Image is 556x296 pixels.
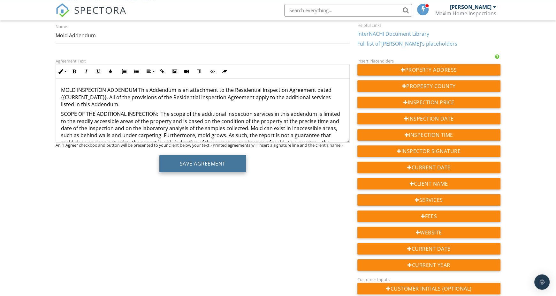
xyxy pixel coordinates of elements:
div: Inspection Price [357,97,500,108]
button: Save Agreement [159,155,246,172]
button: Insert Table [193,65,205,78]
div: Inspection Date [357,113,500,124]
span: SPECTORA [74,3,126,17]
a: SPECTORA [56,9,126,22]
div: Inspection Time [357,129,500,141]
button: Inline Style [56,65,68,78]
button: Unordered List [130,65,142,78]
button: Colors [104,65,117,78]
div: Maxim Home Inspections [435,10,496,17]
button: Insert Video [180,65,193,78]
input: Search everything... [284,4,412,17]
div: Client Name [357,178,500,189]
div: Helpful Links [357,23,500,28]
div: Current Date [357,162,500,173]
button: Clear Formatting [218,65,231,78]
a: InterNACHI Document Library [357,30,429,37]
p: SCOPE OF THE ADDITIONAL INSPECTION: The scope of the additional inspection services in this adden... [61,110,344,153]
label: Customer Inputs [357,277,390,282]
div: Inspector Signature [357,145,500,157]
button: Ordered List [118,65,130,78]
button: Insert Image (Ctrl+P) [168,65,180,78]
button: Italic (Ctrl+I) [80,65,92,78]
div: Property County [357,80,500,92]
img: The Best Home Inspection Software - Spectora [56,3,70,17]
button: Align [144,65,156,78]
a: Full list of [PERSON_NAME]'s placeholders [357,40,457,47]
button: Code View [206,65,218,78]
div: Current Date [357,243,500,255]
div: An "I Agree" checkbox and button will be presented to your client below your text. (Printed agree... [56,143,350,148]
button: Insert Link (Ctrl+K) [156,65,168,78]
div: Fees [357,211,500,222]
label: Insert Placeholders [357,58,394,64]
div: Current Year [357,259,500,271]
div: Customer Initials (Optional) [357,283,500,294]
div: Open Intercom Messenger [534,274,550,290]
div: [PERSON_NAME] [450,4,491,10]
p: MOLD INSPECTION ADDENDUM This Addendum is an attachment to the Residential Inspection Agreement d... [61,86,344,108]
button: Underline (Ctrl+U) [92,65,104,78]
div: Services [357,194,500,206]
div: Property Address [357,64,500,76]
label: Agreement Text [56,58,86,64]
div: Website [357,227,500,238]
label: Name [56,24,67,30]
